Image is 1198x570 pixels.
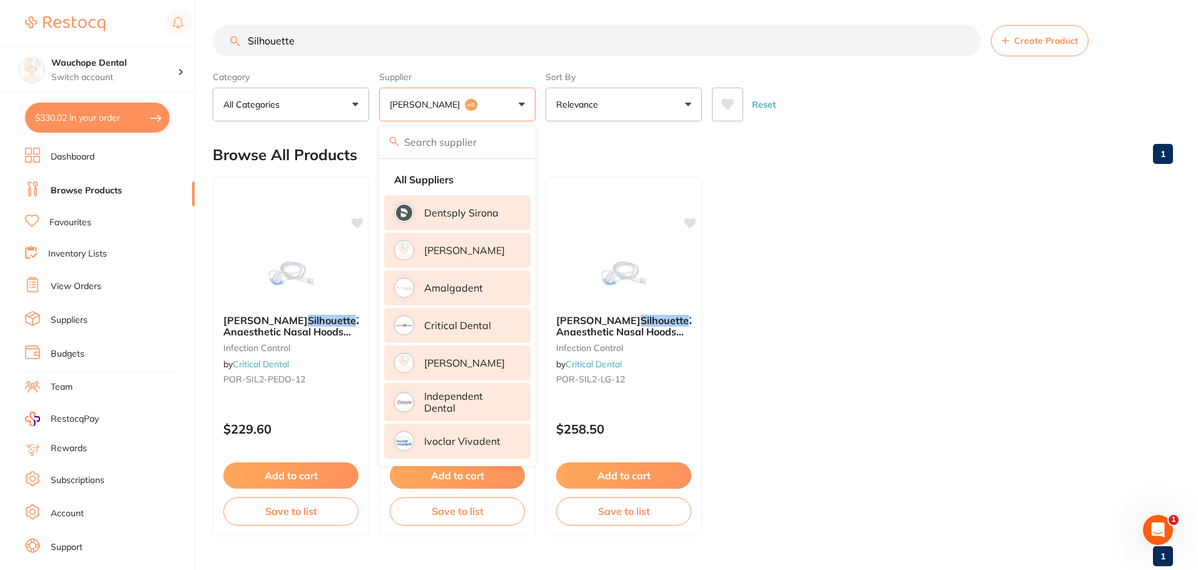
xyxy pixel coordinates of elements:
[223,343,358,353] small: infection control
[223,422,358,436] p: $229.60
[424,282,483,293] p: Amalgadent
[396,280,412,296] img: Amalgadent
[396,205,412,221] img: Dentsply Sirona
[213,88,369,121] button: All Categories
[379,88,536,121] button: [PERSON_NAME]+6
[1143,515,1173,545] iframe: Intercom live chat
[390,497,525,525] button: Save to list
[556,314,641,327] span: [PERSON_NAME]
[1153,544,1173,569] a: 1
[1169,515,1179,525] span: 1
[556,422,691,436] p: $258.50
[384,166,530,193] li: Clear selection
[556,315,691,338] b: Porter Silhouette2 Anaesthetic Nasal Hoods (Pack of 12) – New Version | Large
[308,314,356,327] em: Silhouette
[566,359,622,370] a: Critical Dental
[213,146,357,164] h2: Browse All Products
[49,216,91,229] a: Favourites
[396,355,412,371] img: Henry Schein Halas
[223,374,305,385] span: POR-SIL2-PEDO-12
[223,497,358,525] button: Save to list
[556,314,695,361] span: 2 Anaesthetic Nasal Hoods (Pack of 12) – New Version | Large
[556,359,622,370] span: by
[546,88,702,121] button: Relevance
[424,207,499,218] p: Dentsply Sirona
[223,359,289,370] span: by
[583,242,664,305] img: Porter Silhouette2 Anaesthetic Nasal Hoods (Pack of 12) – New Version | Large
[396,242,412,258] img: Adam Dental
[223,314,362,361] span: 2 Anaesthetic Nasal Hoods (Pack of 12) – New Version | Paediatric
[213,71,369,83] label: Category
[51,57,178,69] h4: Wauchope Dental
[394,174,454,185] strong: All Suppliers
[223,314,308,327] span: [PERSON_NAME]
[51,314,88,327] a: Suppliers
[25,412,99,426] a: RestocqPay
[25,16,105,31] img: Restocq Logo
[424,245,505,256] p: [PERSON_NAME]
[465,99,477,111] span: +6
[48,248,107,260] a: Inventory Lists
[223,98,285,111] p: All Categories
[379,126,536,158] input: Search supplier
[51,442,87,455] a: Rewards
[51,280,101,293] a: View Orders
[424,390,513,414] p: Independent Dental
[424,320,491,331] p: Critical Dental
[51,507,84,520] a: Account
[250,242,332,305] img: Porter Silhouette2 Anaesthetic Nasal Hoods (Pack of 12) – New Version | Paediatric
[546,71,702,83] label: Sort By
[19,58,44,83] img: Wauchope Dental
[748,88,779,121] button: Reset
[51,541,83,554] a: Support
[556,374,625,385] span: POR-SIL2-LG-12
[51,348,84,360] a: Budgets
[1153,141,1173,166] a: 1
[223,462,358,489] button: Add to cart
[556,98,603,111] p: Relevance
[51,185,122,197] a: Browse Products
[25,412,40,426] img: RestocqPay
[396,394,412,410] img: Independent Dental
[991,25,1089,56] button: Create Product
[1014,36,1078,46] span: Create Product
[424,357,505,369] p: [PERSON_NAME]
[213,25,981,56] input: Search Products
[51,71,178,84] p: Switch account
[396,433,412,449] img: Ivoclar Vivadent
[390,98,465,111] p: [PERSON_NAME]
[233,359,289,370] a: Critical Dental
[379,71,536,83] label: Supplier
[51,474,104,487] a: Subscriptions
[223,315,358,338] b: Porter Silhouette2 Anaesthetic Nasal Hoods (Pack of 12) – New Version | Paediatric
[390,462,525,489] button: Add to cart
[424,435,500,447] p: Ivoclar Vivadent
[51,151,94,163] a: Dashboard
[396,317,412,333] img: Critical Dental
[51,413,99,425] span: RestocqPay
[556,343,691,353] small: infection control
[556,497,691,525] button: Save to list
[51,381,73,394] a: Team
[25,9,105,38] a: Restocq Logo
[25,103,170,133] button: $330.02 in your order
[556,462,691,489] button: Add to cart
[641,314,689,327] em: Silhouette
